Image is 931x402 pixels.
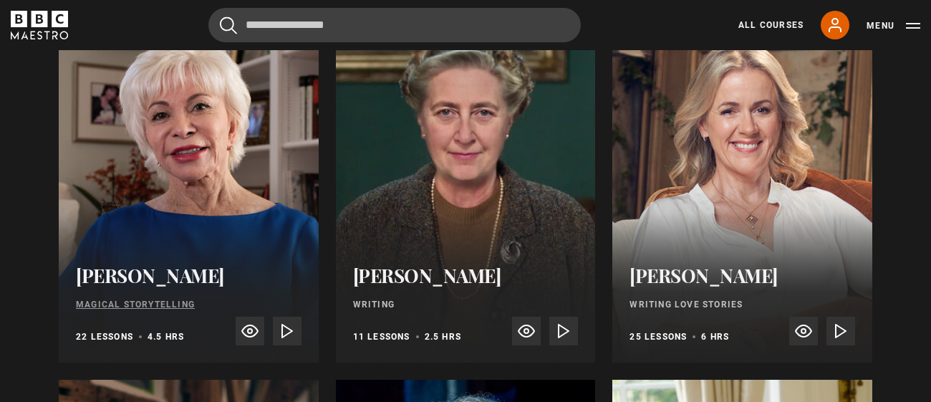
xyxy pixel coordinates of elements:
a: Magical Storytelling [76,300,195,310]
button: Toggle navigation [867,19,920,33]
input: Search [208,8,581,42]
a: Writing Love Stories [629,300,743,310]
a: Writing [353,300,395,310]
svg: BBC Maestro [11,11,68,39]
a: All Courses [738,19,804,32]
button: Submit the search query [220,16,237,34]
